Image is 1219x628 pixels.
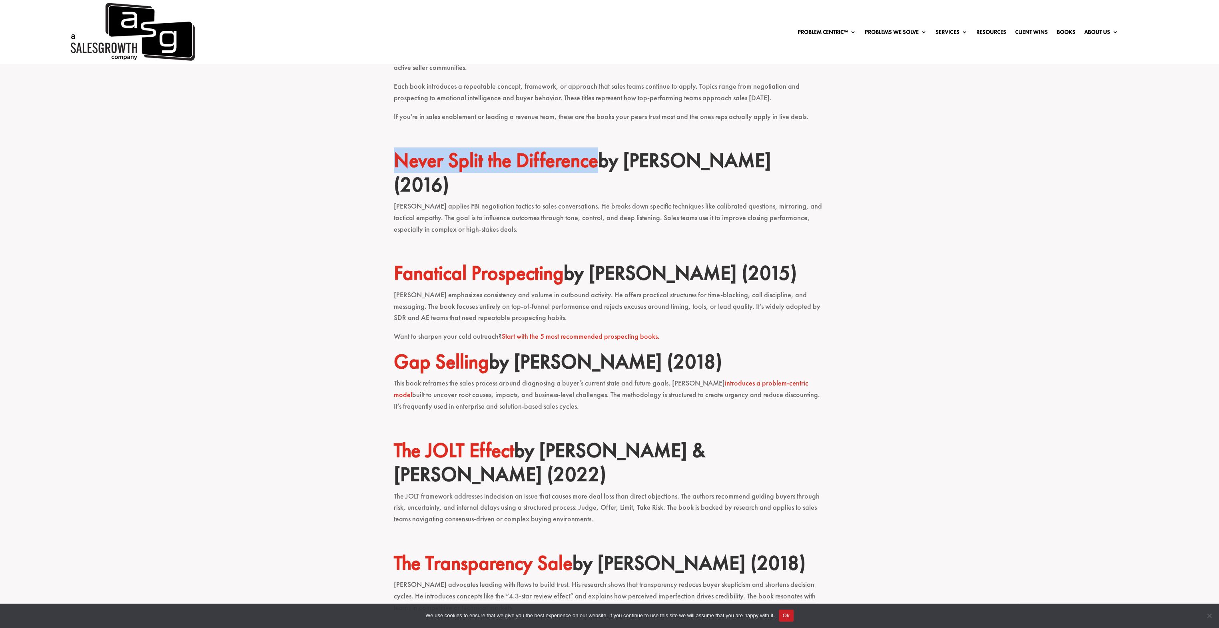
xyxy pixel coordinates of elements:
[394,350,826,378] h2: by [PERSON_NAME] (2018)
[1015,29,1047,38] a: Client Wins
[394,260,564,286] a: Fanatical Prospecting
[394,331,826,350] p: Want to sharpen your cold outreach?
[394,147,598,173] a: Never Split the Difference
[798,29,856,38] a: Problem Centric™
[779,610,794,622] button: Ok
[394,50,826,81] p: These are the written in the last 10 years(ish). The list reflects input from sales leaders, enab...
[425,612,774,620] span: We use cookies to ensure that we give you the best experience on our website. If you continue to ...
[394,550,573,576] a: The Transparency Sale
[976,29,1006,38] a: Resources
[394,437,514,463] a: The JOLT Effect
[394,438,826,491] h2: by [PERSON_NAME] & [PERSON_NAME] (2022)
[394,491,826,532] p: The JOLT framework addresses indecision an issue that causes more deal loss than direct objection...
[1205,612,1213,620] span: No
[394,378,826,419] p: This book reframes the sales process around diagnosing a buyer’s current state and future goals. ...
[394,579,826,620] p: [PERSON_NAME] advocates leading with flaws to build trust. His research shows that transparency r...
[502,332,660,341] a: Start with the 5 most recommended prospecting books.
[394,201,826,242] p: [PERSON_NAME] applies FBI negotiation tactics to sales conversations. He breaks down specific tec...
[394,551,826,579] h2: by [PERSON_NAME] (2018)
[865,29,927,38] a: Problems We Solve
[394,289,826,331] p: [PERSON_NAME] emphasizes consistency and volume in outbound activity. He offers practical structu...
[394,148,826,201] h2: by [PERSON_NAME] (2016)
[936,29,967,38] a: Services
[1084,29,1118,38] a: About Us
[394,261,826,289] h2: by [PERSON_NAME] (2015)
[394,111,826,130] p: If you’re in sales enablement or leading a revenue team, these are the books your peers trust mos...
[394,81,826,111] p: Each book introduces a repeatable concept, framework, or approach that sales teams continue to ap...
[1056,29,1075,38] a: Books
[394,349,489,374] a: Gap Selling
